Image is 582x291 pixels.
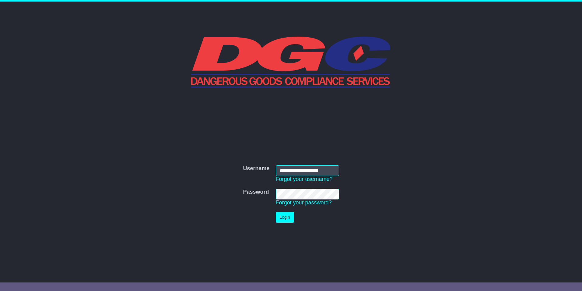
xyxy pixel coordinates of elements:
[276,176,333,182] a: Forgot your username?
[191,36,391,88] img: DGC QLD
[276,199,332,206] a: Forgot your password?
[243,189,269,196] label: Password
[243,165,269,172] label: Username
[276,212,294,223] button: Login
